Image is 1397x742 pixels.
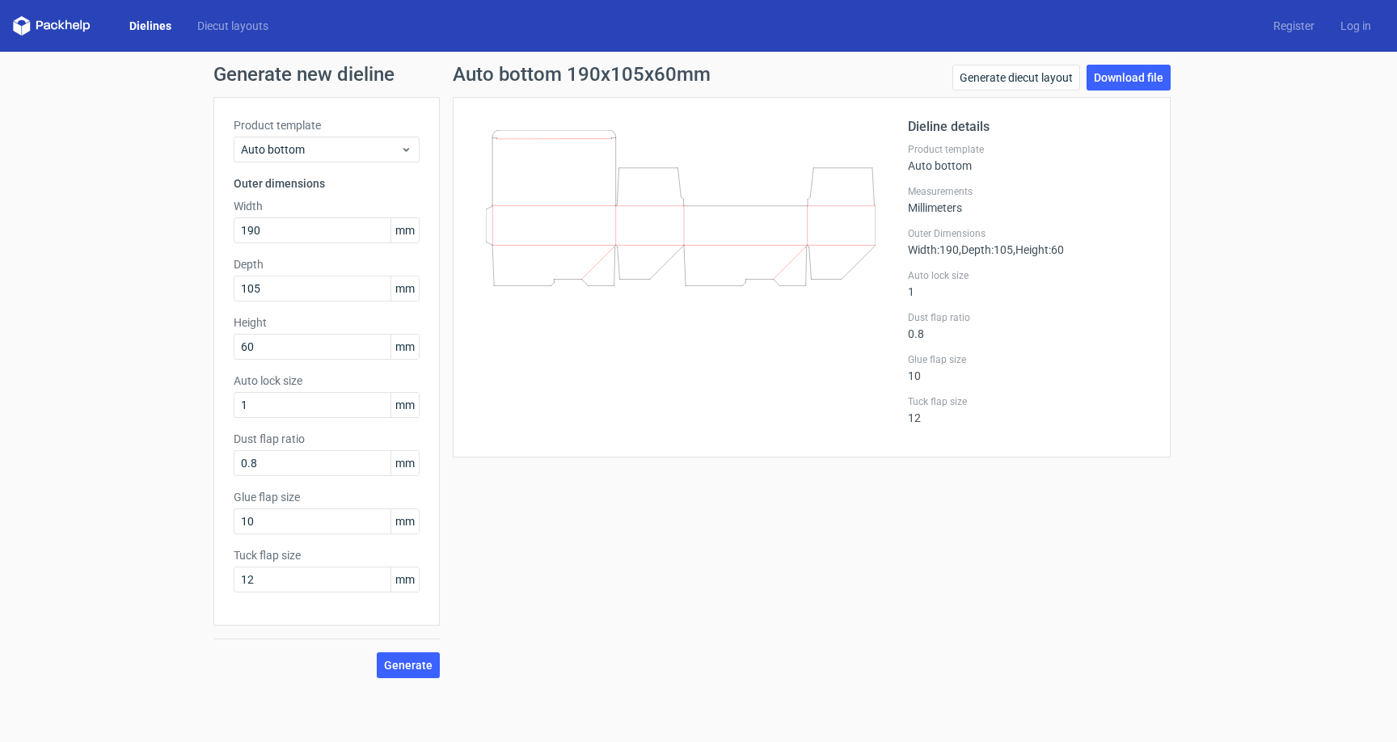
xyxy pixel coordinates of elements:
span: mm [390,451,419,475]
button: Generate [377,652,440,678]
a: Log in [1327,18,1384,34]
h2: Dieline details [908,117,1150,137]
a: Diecut layouts [184,18,281,34]
label: Outer Dimensions [908,227,1150,240]
div: 12 [908,395,1150,424]
label: Dust flap ratio [908,311,1150,324]
label: Glue flap size [908,353,1150,366]
label: Glue flap size [234,489,420,505]
label: Height [234,314,420,331]
div: 1 [908,269,1150,298]
span: mm [390,567,419,592]
div: 0.8 [908,311,1150,340]
label: Measurements [908,185,1150,198]
span: Generate [384,660,433,671]
label: Tuck flap size [234,547,420,563]
span: Auto bottom [241,141,400,158]
span: mm [390,218,419,242]
a: Register [1260,18,1327,34]
h1: Generate new dieline [213,65,1184,84]
span: mm [390,509,419,533]
label: Tuck flap size [908,395,1150,408]
label: Depth [234,256,420,272]
div: 10 [908,353,1150,382]
a: Download file [1087,65,1171,91]
span: Width : 190 [908,243,959,256]
a: Generate diecut layout [952,65,1080,91]
span: , Height : 60 [1013,243,1064,256]
a: Dielines [116,18,184,34]
label: Dust flap ratio [234,431,420,447]
span: , Depth : 105 [959,243,1013,256]
label: Product template [908,143,1150,156]
span: mm [390,276,419,301]
label: Auto lock size [908,269,1150,282]
label: Width [234,198,420,214]
div: Millimeters [908,185,1150,214]
div: Auto bottom [908,143,1150,172]
h1: Auto bottom 190x105x60mm [453,65,711,84]
h3: Outer dimensions [234,175,420,192]
span: mm [390,335,419,359]
span: mm [390,393,419,417]
label: Auto lock size [234,373,420,389]
label: Product template [234,117,420,133]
